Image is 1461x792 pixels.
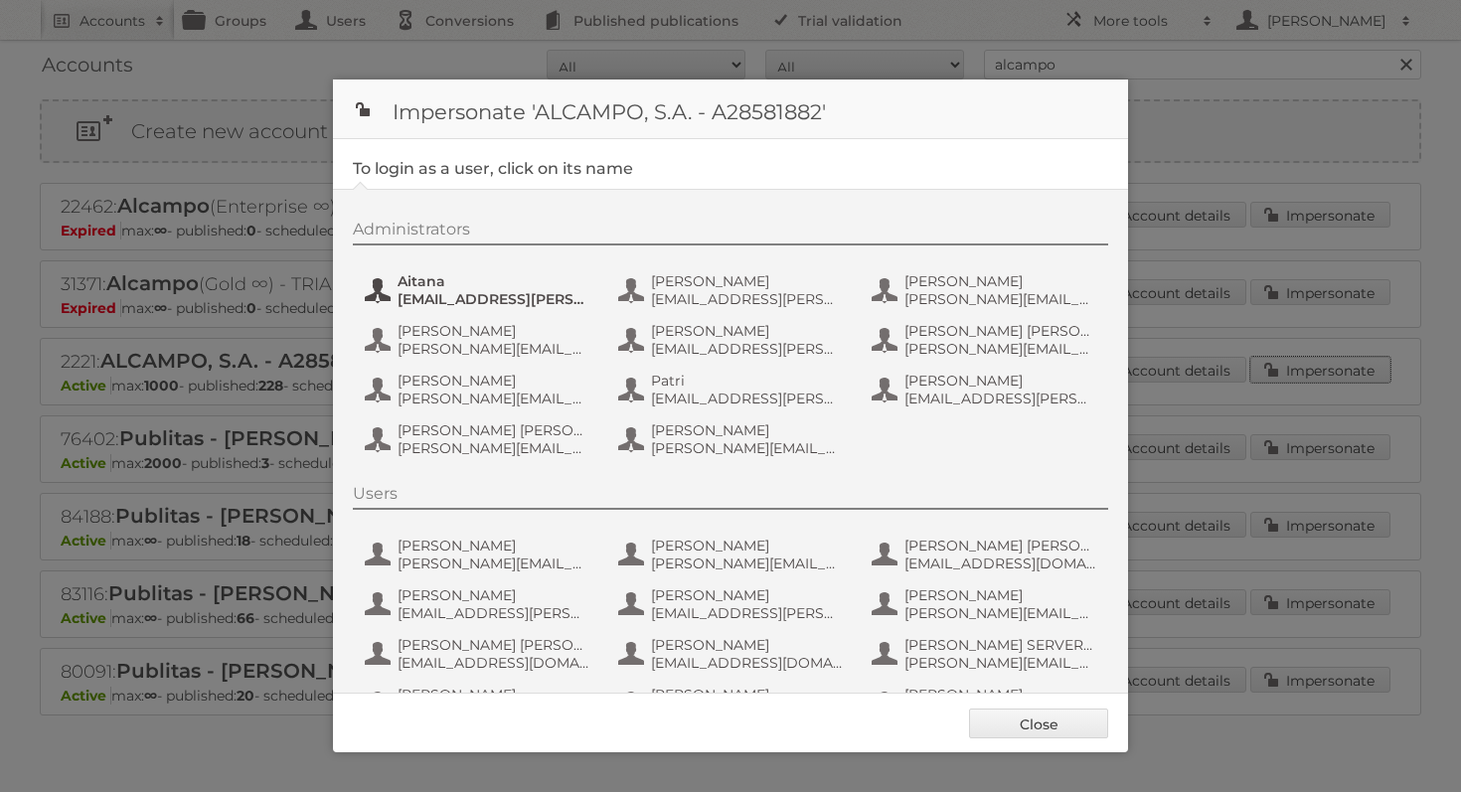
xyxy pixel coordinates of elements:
[904,654,1097,672] span: [PERSON_NAME][EMAIL_ADDRESS][DOMAIN_NAME]
[353,484,1108,510] div: Users
[904,272,1097,290] span: [PERSON_NAME]
[651,372,844,390] span: Patri
[363,535,596,574] button: [PERSON_NAME] [PERSON_NAME][EMAIL_ADDRESS][DOMAIN_NAME]
[398,340,590,358] span: [PERSON_NAME][EMAIL_ADDRESS][DOMAIN_NAME]
[333,79,1128,139] h1: Impersonate 'ALCAMPO, S.A. - A28581882'
[398,290,590,308] span: [EMAIL_ADDRESS][PERSON_NAME][DOMAIN_NAME]
[969,709,1108,738] a: Close
[651,290,844,308] span: [EMAIL_ADDRESS][PERSON_NAME][DOMAIN_NAME]
[363,320,596,360] button: [PERSON_NAME] [PERSON_NAME][EMAIL_ADDRESS][DOMAIN_NAME]
[904,322,1097,340] span: [PERSON_NAME] [PERSON_NAME]
[363,634,596,674] button: [PERSON_NAME] [PERSON_NAME] [EMAIL_ADDRESS][DOMAIN_NAME]
[398,537,590,554] span: [PERSON_NAME]
[904,340,1097,358] span: [PERSON_NAME][EMAIL_ADDRESS][DOMAIN_NAME]
[398,390,590,407] span: [PERSON_NAME][EMAIL_ADDRESS][DOMAIN_NAME]
[651,604,844,622] span: [EMAIL_ADDRESS][PERSON_NAME][DOMAIN_NAME]
[353,159,633,178] legend: To login as a user, click on its name
[353,220,1108,245] div: Administrators
[651,586,844,604] span: [PERSON_NAME]
[870,684,1103,723] button: [PERSON_NAME] [EMAIL_ADDRESS][DOMAIN_NAME]
[398,421,590,439] span: [PERSON_NAME] [PERSON_NAME]
[398,372,590,390] span: [PERSON_NAME]
[363,270,596,310] button: Aitana [EMAIL_ADDRESS][PERSON_NAME][DOMAIN_NAME]
[870,634,1103,674] button: [PERSON_NAME] SERVERSTARTUP [PERSON_NAME][EMAIL_ADDRESS][DOMAIN_NAME]
[616,370,850,409] button: Patri [EMAIL_ADDRESS][PERSON_NAME][DOMAIN_NAME]
[363,584,596,624] button: [PERSON_NAME] [EMAIL_ADDRESS][PERSON_NAME][DOMAIN_NAME]
[870,535,1103,574] button: [PERSON_NAME] [PERSON_NAME] [EMAIL_ADDRESS][DOMAIN_NAME]
[651,340,844,358] span: [EMAIL_ADDRESS][PERSON_NAME][DOMAIN_NAME]
[398,654,590,672] span: [EMAIL_ADDRESS][DOMAIN_NAME]
[616,270,850,310] button: [PERSON_NAME] [EMAIL_ADDRESS][PERSON_NAME][DOMAIN_NAME]
[904,636,1097,654] span: [PERSON_NAME] SERVERSTARTUP
[398,439,590,457] span: [PERSON_NAME][EMAIL_ADDRESS][DOMAIN_NAME]
[398,636,590,654] span: [PERSON_NAME] [PERSON_NAME]
[870,270,1103,310] button: [PERSON_NAME] [PERSON_NAME][EMAIL_ADDRESS][DOMAIN_NAME]
[398,686,590,704] span: [PERSON_NAME]
[904,372,1097,390] span: [PERSON_NAME]
[616,684,850,723] button: [PERSON_NAME] [EMAIL_ADDRESS][DOMAIN_NAME]
[651,390,844,407] span: [EMAIL_ADDRESS][PERSON_NAME][DOMAIN_NAME]
[616,535,850,574] button: [PERSON_NAME] [PERSON_NAME][EMAIL_ADDRESS][DOMAIN_NAME]
[616,634,850,674] button: [PERSON_NAME] [EMAIL_ADDRESS][DOMAIN_NAME]
[398,604,590,622] span: [EMAIL_ADDRESS][PERSON_NAME][DOMAIN_NAME]
[363,419,596,459] button: [PERSON_NAME] [PERSON_NAME] [PERSON_NAME][EMAIL_ADDRESS][DOMAIN_NAME]
[616,320,850,360] button: [PERSON_NAME] [EMAIL_ADDRESS][PERSON_NAME][DOMAIN_NAME]
[904,554,1097,572] span: [EMAIL_ADDRESS][DOMAIN_NAME]
[398,272,590,290] span: Aitana
[904,290,1097,308] span: [PERSON_NAME][EMAIL_ADDRESS][DOMAIN_NAME]
[398,586,590,604] span: [PERSON_NAME]
[363,684,596,723] button: [PERSON_NAME] [PERSON_NAME][EMAIL_ADDRESS][DOMAIN_NAME]
[904,686,1097,704] span: [PERSON_NAME]
[398,554,590,572] span: [PERSON_NAME][EMAIL_ADDRESS][DOMAIN_NAME]
[870,370,1103,409] button: [PERSON_NAME] [EMAIL_ADDRESS][PERSON_NAME][DOMAIN_NAME]
[651,421,844,439] span: [PERSON_NAME]
[651,636,844,654] span: [PERSON_NAME]
[651,686,844,704] span: [PERSON_NAME]
[870,584,1103,624] button: [PERSON_NAME] [PERSON_NAME][EMAIL_ADDRESS][DOMAIN_NAME]
[616,419,850,459] button: [PERSON_NAME] [PERSON_NAME][EMAIL_ADDRESS][DOMAIN_NAME]
[651,322,844,340] span: [PERSON_NAME]
[651,537,844,554] span: [PERSON_NAME]
[870,320,1103,360] button: [PERSON_NAME] [PERSON_NAME] [PERSON_NAME][EMAIL_ADDRESS][DOMAIN_NAME]
[904,586,1097,604] span: [PERSON_NAME]
[363,370,596,409] button: [PERSON_NAME] [PERSON_NAME][EMAIL_ADDRESS][DOMAIN_NAME]
[651,439,844,457] span: [PERSON_NAME][EMAIL_ADDRESS][DOMAIN_NAME]
[398,322,590,340] span: [PERSON_NAME]
[651,554,844,572] span: [PERSON_NAME][EMAIL_ADDRESS][DOMAIN_NAME]
[616,584,850,624] button: [PERSON_NAME] [EMAIL_ADDRESS][PERSON_NAME][DOMAIN_NAME]
[904,604,1097,622] span: [PERSON_NAME][EMAIL_ADDRESS][DOMAIN_NAME]
[651,272,844,290] span: [PERSON_NAME]
[651,654,844,672] span: [EMAIL_ADDRESS][DOMAIN_NAME]
[904,390,1097,407] span: [EMAIL_ADDRESS][PERSON_NAME][DOMAIN_NAME]
[904,537,1097,554] span: [PERSON_NAME] [PERSON_NAME]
